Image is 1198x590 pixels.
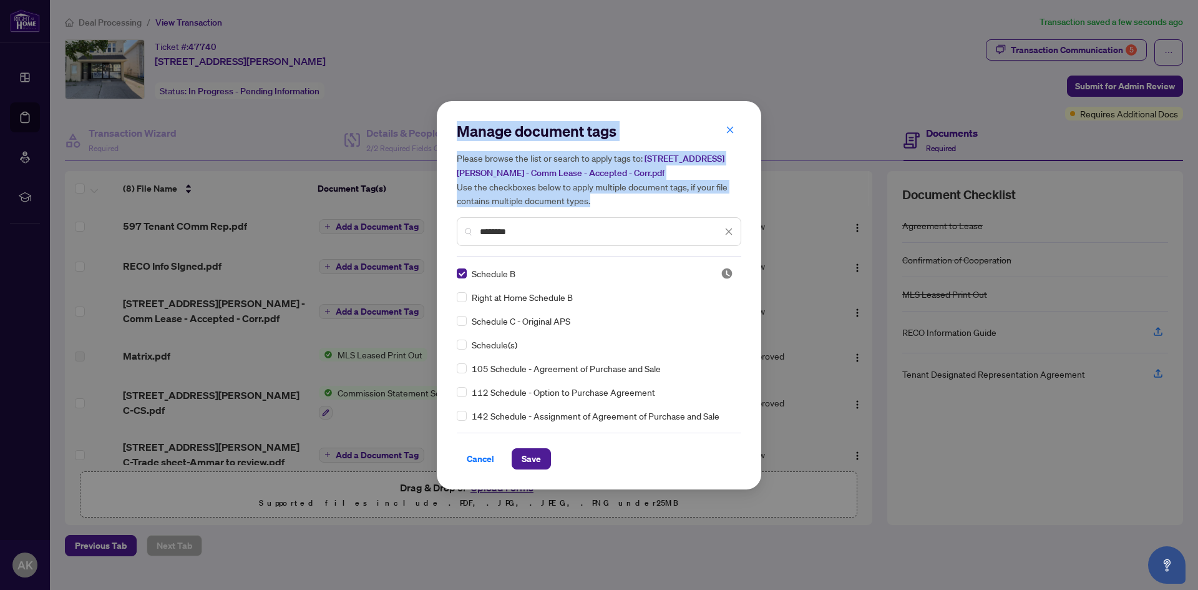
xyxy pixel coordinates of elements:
[522,449,541,469] span: Save
[724,227,733,236] span: close
[457,151,741,207] h5: Please browse the list or search to apply tags to: Use the checkboxes below to apply multiple doc...
[472,361,661,375] span: 105 Schedule - Agreement of Purchase and Sale
[1148,546,1186,584] button: Open asap
[457,448,504,470] button: Cancel
[726,125,734,134] span: close
[467,449,494,469] span: Cancel
[472,338,517,352] span: Schedule(s)
[512,448,551,470] button: Save
[721,267,733,280] img: status
[457,153,724,179] span: [STREET_ADDRESS][PERSON_NAME] - Comm Lease - Accepted - Corr.pdf
[472,314,570,328] span: Schedule C - Original APS
[472,290,573,304] span: Right at Home Schedule B
[472,267,515,280] span: Schedule B
[472,385,655,399] span: 112 Schedule - Option to Purchase Agreement
[457,121,741,141] h2: Manage document tags
[721,267,733,280] span: Pending Review
[472,409,719,423] span: 142 Schedule - Assignment of Agreement of Purchase and Sale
